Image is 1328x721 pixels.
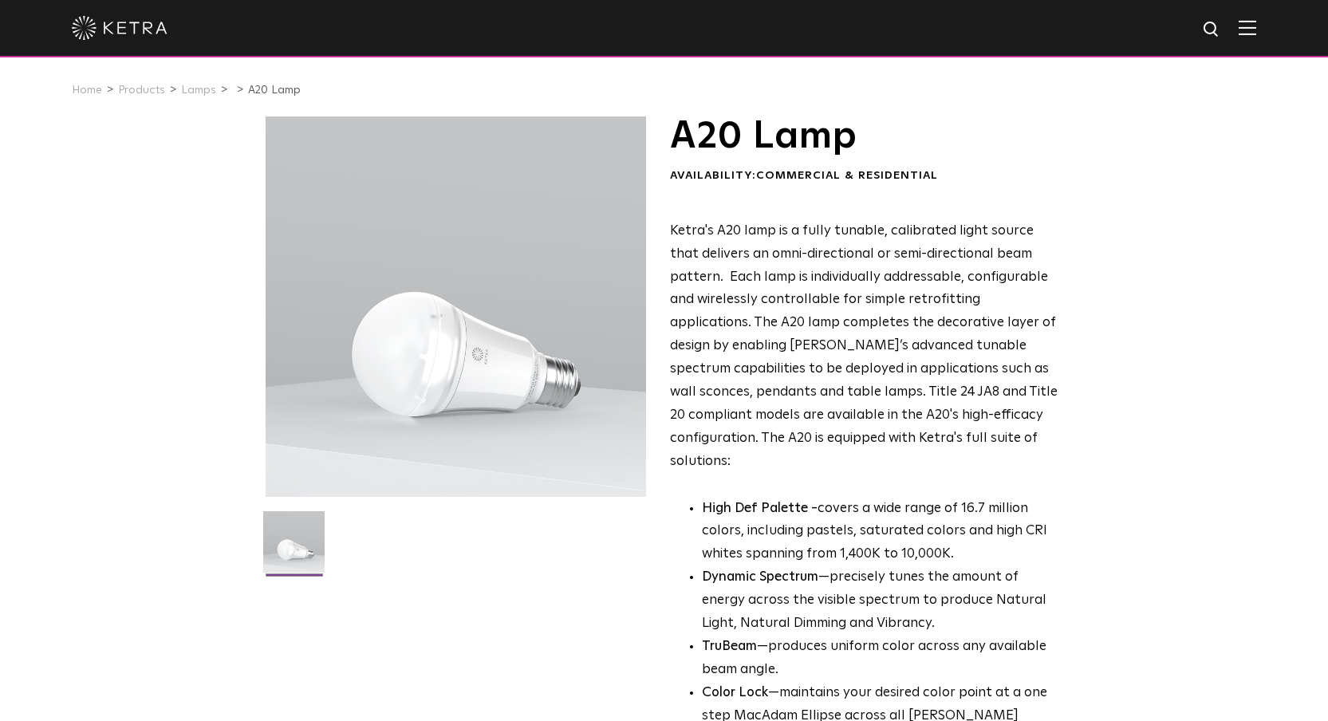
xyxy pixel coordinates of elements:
[670,116,1058,156] h1: A20 Lamp
[248,85,301,96] a: A20 Lamp
[670,224,1058,468] span: Ketra's A20 lamp is a fully tunable, calibrated light source that delivers an omni-directional or...
[702,640,757,653] strong: TruBeam
[702,570,818,584] strong: Dynamic Spectrum
[702,502,818,515] strong: High Def Palette -
[181,85,216,96] a: Lamps
[72,16,167,40] img: ketra-logo-2019-white
[72,85,102,96] a: Home
[702,686,768,699] strong: Color Lock
[702,566,1058,636] li: —precisely tunes the amount of energy across the visible spectrum to produce Natural Light, Natur...
[702,636,1058,682] li: —produces uniform color across any available beam angle.
[670,168,1058,184] div: Availability:
[1202,20,1222,40] img: search icon
[702,498,1058,567] p: covers a wide range of 16.7 million colors, including pastels, saturated colors and high CRI whit...
[1239,20,1256,35] img: Hamburger%20Nav.svg
[756,170,938,181] span: Commercial & Residential
[263,511,325,585] img: A20-Lamp-2021-Web-Square
[118,85,165,96] a: Products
